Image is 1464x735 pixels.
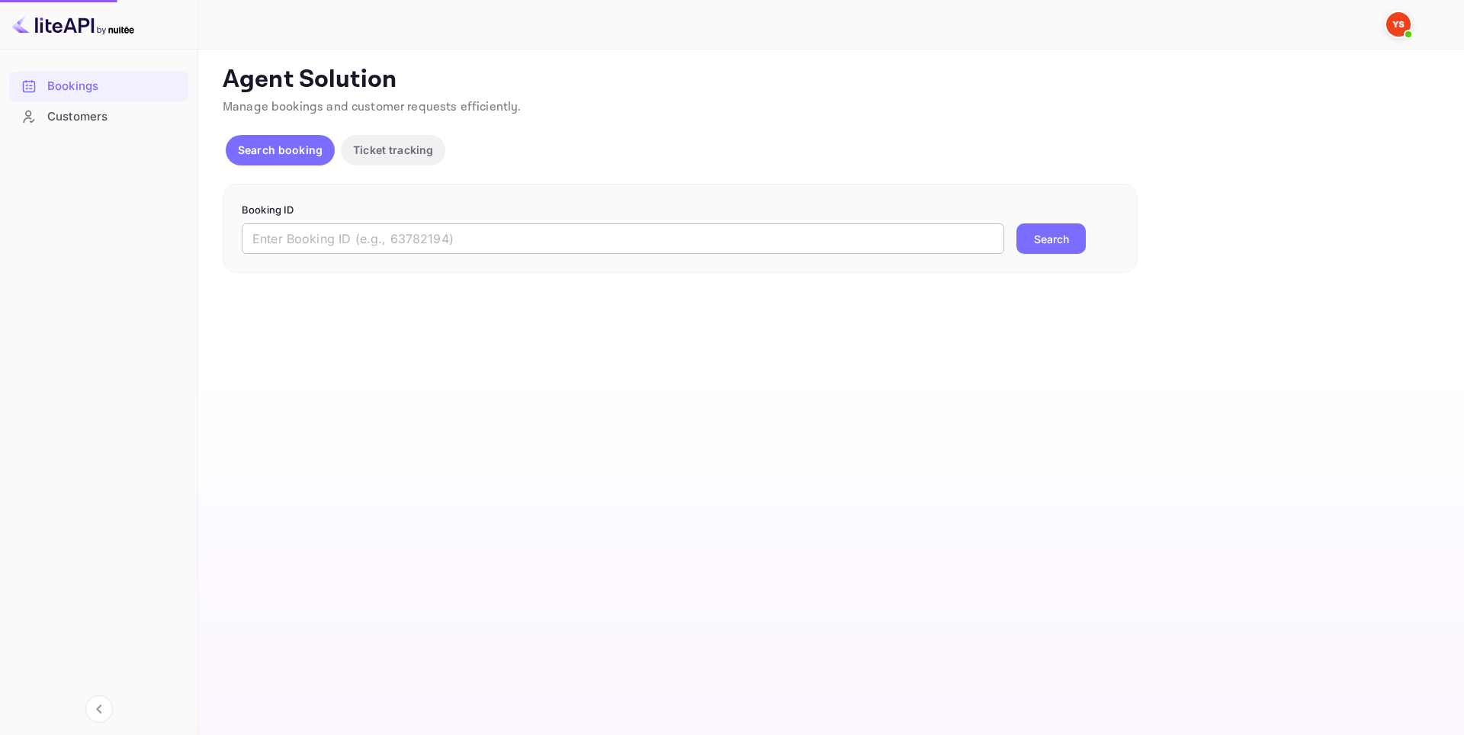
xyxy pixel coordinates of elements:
span: Manage bookings and customer requests efficiently. [223,99,522,115]
button: Collapse navigation [85,695,113,723]
div: Bookings [47,78,181,95]
a: Bookings [9,72,188,100]
div: Customers [47,108,181,126]
div: Bookings [9,72,188,101]
img: Yandex Support [1386,12,1411,37]
img: LiteAPI logo [12,12,134,37]
p: Booking ID [242,203,1119,218]
a: Customers [9,102,188,130]
div: Customers [9,102,188,132]
input: Enter Booking ID (e.g., 63782194) [242,223,1004,254]
p: Agent Solution [223,65,1437,95]
button: Search [1016,223,1086,254]
p: Ticket tracking [353,142,433,158]
p: Search booking [238,142,323,158]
